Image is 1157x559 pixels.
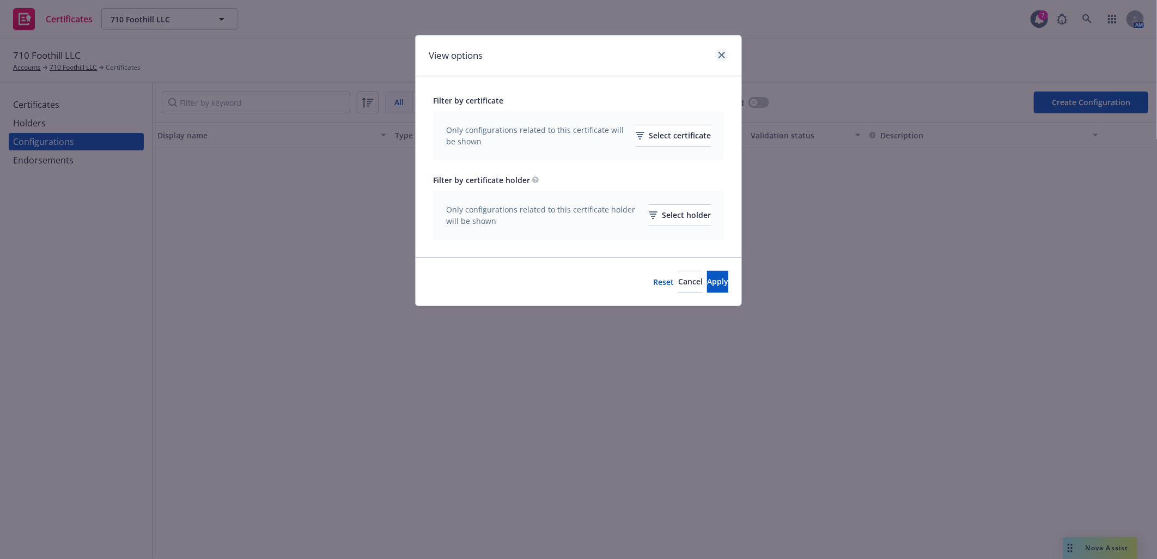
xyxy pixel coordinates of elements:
button: Select holder [649,204,711,226]
span: Filter by certificate [433,95,503,106]
span: Cancel [678,276,703,287]
span: Only configurations related to this certificate will be shown [446,124,629,147]
a: Reset [653,276,674,288]
h1: View options [429,48,483,63]
button: Select certificate [636,125,711,147]
span: Only configurations related to this certificate holder will be shown [446,204,642,227]
div: Select holder [649,205,711,226]
span: Filter by certificate holder [433,175,530,185]
a: close [715,48,728,62]
div: Select certificate [636,125,711,146]
span: Apply [707,276,728,287]
button: Cancel [678,271,703,293]
button: Apply [707,271,728,293]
